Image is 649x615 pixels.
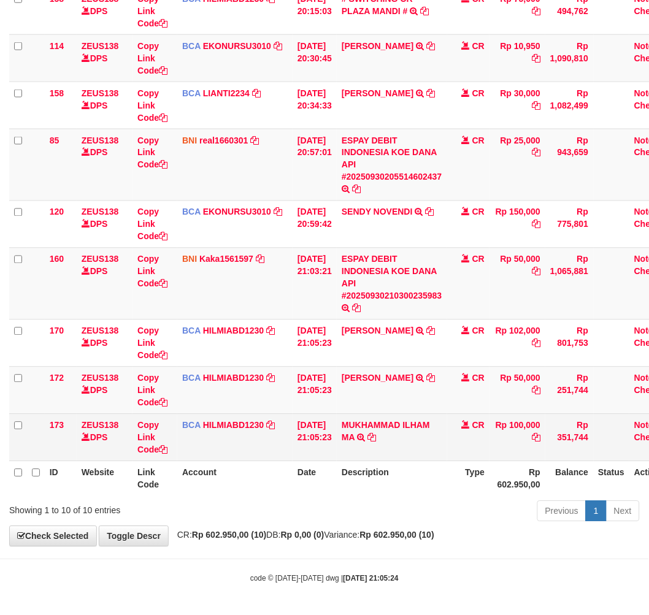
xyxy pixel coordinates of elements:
[367,433,376,443] a: Copy MUKHAMMAD ILHAM MA to clipboard
[532,6,540,16] a: Copy Rp 75,000 to clipboard
[447,461,490,496] th: Type
[545,34,593,82] td: Rp 1,090,810
[532,101,540,110] a: Copy Rp 30,000 to clipboard
[344,575,399,583] strong: [DATE] 21:05:24
[490,461,545,496] th: Rp 602.950,00
[490,129,545,201] td: Rp 25,000
[427,373,436,383] a: Copy DIDI MULYADI to clipboard
[9,500,261,517] div: Showing 1 to 10 of 10 entries
[490,414,545,461] td: Rp 100,000
[82,136,119,145] a: ZEUS138
[427,41,436,51] a: Copy AHMAD AGUSTI to clipboard
[472,254,485,264] span: CR
[342,88,413,98] a: [PERSON_NAME]
[266,421,275,430] a: Copy HILMIABD1230 to clipboard
[293,319,337,367] td: [DATE] 21:05:23
[137,254,167,289] a: Copy Link Code
[352,185,361,194] a: Copy ESPAY DEBIT INDONESIA KOE DANA API #20250930205514602437 to clipboard
[337,461,447,496] th: Description
[203,373,264,383] a: HILMIABD1230
[545,129,593,201] td: Rp 943,659
[252,88,261,98] a: Copy LIANTI2234 to clipboard
[586,501,607,522] a: 1
[77,129,132,201] td: DPS
[182,136,197,145] span: BNI
[490,248,545,319] td: Rp 50,000
[421,6,429,16] a: Copy # SWITCHING CR PLAZA MANDI # to clipboard
[532,220,540,229] a: Copy Rp 150,000 to clipboard
[203,421,264,430] a: HILMIABD1230
[77,248,132,319] td: DPS
[342,373,413,383] a: [PERSON_NAME]
[137,136,167,170] a: Copy Link Code
[82,326,119,336] a: ZEUS138
[203,326,264,336] a: HILMIABD1230
[50,254,64,264] span: 160
[77,34,132,82] td: DPS
[545,414,593,461] td: Rp 351,744
[352,304,361,313] a: Copy ESPAY DEBIT INDONESIA KOE DANA API #20250930210300235983 to clipboard
[45,461,77,496] th: ID
[545,319,593,367] td: Rp 801,753
[203,41,271,51] a: EKONURSU3010
[426,207,434,217] a: Copy SENDY NOVENDI to clipboard
[342,254,442,301] a: ESPAY DEBIT INDONESIA KOE DANA API #20250930210300235983
[545,248,593,319] td: Rp 1,065,881
[50,326,64,336] span: 170
[171,530,434,540] span: CR: DB: Variance:
[77,461,132,496] th: Website
[293,248,337,319] td: [DATE] 21:03:21
[342,207,413,217] a: SENDY NOVENDI
[537,501,586,522] a: Previous
[490,201,545,248] td: Rp 150,000
[82,254,119,264] a: ZEUS138
[137,88,167,123] a: Copy Link Code
[50,88,64,98] span: 158
[137,421,167,455] a: Copy Link Code
[545,201,593,248] td: Rp 775,801
[490,34,545,82] td: Rp 10,950
[192,530,266,540] strong: Rp 602.950,00 (10)
[182,254,197,264] span: BNI
[199,254,253,264] a: Kaka1561597
[274,41,282,51] a: Copy EKONURSU3010 to clipboard
[342,41,413,51] a: [PERSON_NAME]
[490,367,545,414] td: Rp 50,000
[472,136,485,145] span: CR
[293,82,337,129] td: [DATE] 20:34:33
[77,82,132,129] td: DPS
[203,207,271,217] a: EKONURSU3010
[251,136,259,145] a: Copy real1660301 to clipboard
[342,421,430,443] a: MUKHAMMAD ILHAM MA
[177,461,293,496] th: Account
[182,326,201,336] span: BCA
[472,326,485,336] span: CR
[9,526,97,547] a: Check Selected
[490,82,545,129] td: Rp 30,000
[293,129,337,201] td: [DATE] 20:57:01
[532,53,540,63] a: Copy Rp 10,950 to clipboard
[77,414,132,461] td: DPS
[250,575,399,583] small: code © [DATE]-[DATE] dwg |
[50,41,64,51] span: 114
[50,136,60,145] span: 85
[256,254,264,264] a: Copy Kaka1561597 to clipboard
[82,88,119,98] a: ZEUS138
[182,41,201,51] span: BCA
[293,34,337,82] td: [DATE] 20:30:45
[606,501,640,522] a: Next
[281,530,324,540] strong: Rp 0,00 (0)
[532,386,540,395] a: Copy Rp 50,000 to clipboard
[342,136,442,182] a: ESPAY DEBIT INDONESIA KOE DANA API #20250930205514602437
[137,326,167,361] a: Copy Link Code
[82,41,119,51] a: ZEUS138
[132,461,177,496] th: Link Code
[427,326,436,336] a: Copy ABDUL HAKIM to clipboard
[182,88,201,98] span: BCA
[532,148,540,158] a: Copy Rp 25,000 to clipboard
[532,267,540,277] a: Copy Rp 50,000 to clipboard
[137,373,167,408] a: Copy Link Code
[490,319,545,367] td: Rp 102,000
[545,367,593,414] td: Rp 251,744
[137,41,167,75] a: Copy Link Code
